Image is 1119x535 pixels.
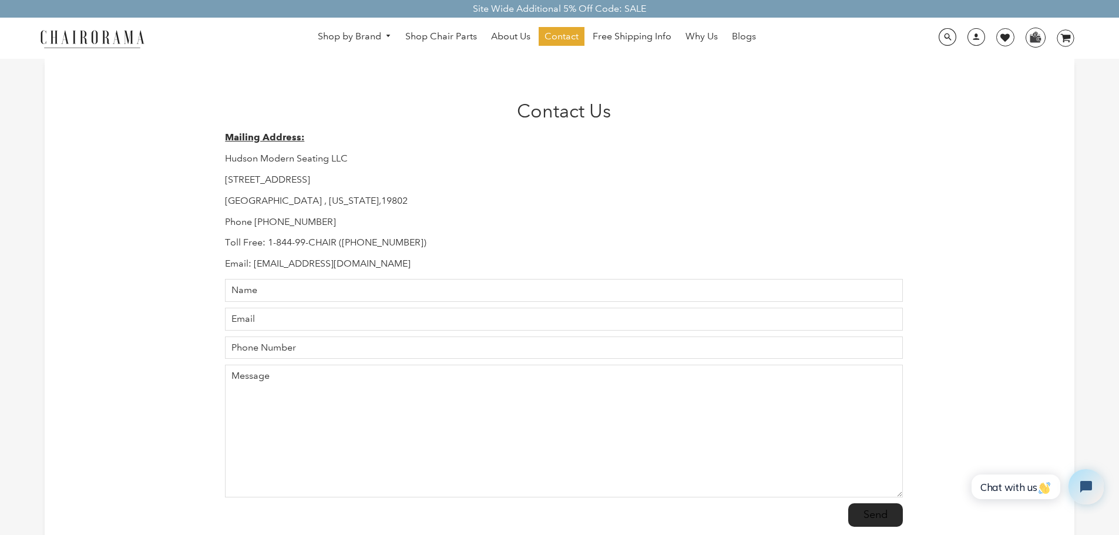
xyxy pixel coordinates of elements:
[225,216,902,228] p: Phone [PHONE_NUMBER]
[201,27,873,49] nav: DesktopNavigation
[225,174,902,186] p: [STREET_ADDRESS]
[399,27,483,46] a: Shop Chair Parts
[225,308,902,331] input: Email
[491,31,530,43] span: About Us
[225,100,902,122] h1: Contact Us
[225,237,902,249] p: Toll Free: 1-844-99-CHAIR ([PHONE_NUMBER])
[545,31,579,43] span: Contact
[593,31,671,43] span: Free Shipping Info
[959,459,1114,514] iframe: Tidio Chat
[225,337,902,359] input: Phone Number
[225,258,902,270] p: Email: [EMAIL_ADDRESS][DOMAIN_NAME]
[225,195,902,207] p: [GEOGRAPHIC_DATA] , [US_STATE],19802
[680,27,724,46] a: Why Us
[726,27,762,46] a: Blogs
[732,31,756,43] span: Blogs
[225,279,902,302] input: Name
[405,31,477,43] span: Shop Chair Parts
[225,153,902,165] p: Hudson Modern Seating LLC
[485,27,536,46] a: About Us
[848,503,903,527] input: Send
[225,132,304,143] strong: Mailing Address:
[33,28,151,49] img: chairorama
[587,27,677,46] a: Free Shipping Info
[312,28,398,46] a: Shop by Brand
[539,27,584,46] a: Contact
[685,31,718,43] span: Why Us
[1026,28,1044,46] img: WhatsApp_Image_2024-07-12_at_16.23.01.webp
